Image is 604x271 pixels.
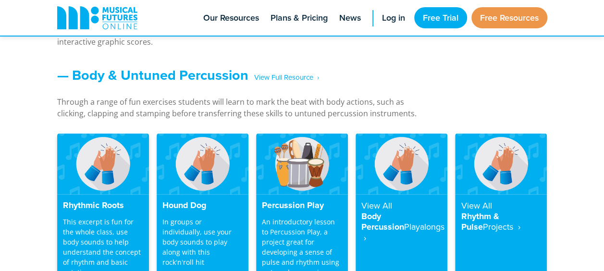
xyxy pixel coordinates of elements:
h4: Rhythmic Roots [63,200,143,210]
h4: Rhythm & Pulse [461,200,541,232]
span: Plans & Pricing [271,12,328,25]
span: ‎ ‎ ‎ View Full Resource‎‏‏‎ ‎ › [248,69,319,86]
a: Free Resources [471,7,547,28]
h4: Body Percussion [361,200,442,243]
a: Free Trial [414,7,467,28]
p: In groups or individually, use your body sounds to play along with this rock'n'roll hit [162,216,243,267]
strong: Playalongs ‎ › [361,220,444,243]
h4: Hound Dog [162,200,243,210]
strong: View All [461,199,492,211]
a: — Body & Untuned Percussion‎ ‎ ‎ View Full Resource‎‏‏‎ ‎ › [57,65,319,85]
strong: Projects ‎ › [482,220,520,232]
strong: View All [361,199,392,211]
span: News [339,12,361,25]
span: Log in [382,12,405,25]
h4: Percussion Play [262,200,342,210]
p: Through a range of fun exercises students will learn to mark the beat with body actions, such as ... [57,96,432,119]
span: Our Resources [203,12,259,25]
